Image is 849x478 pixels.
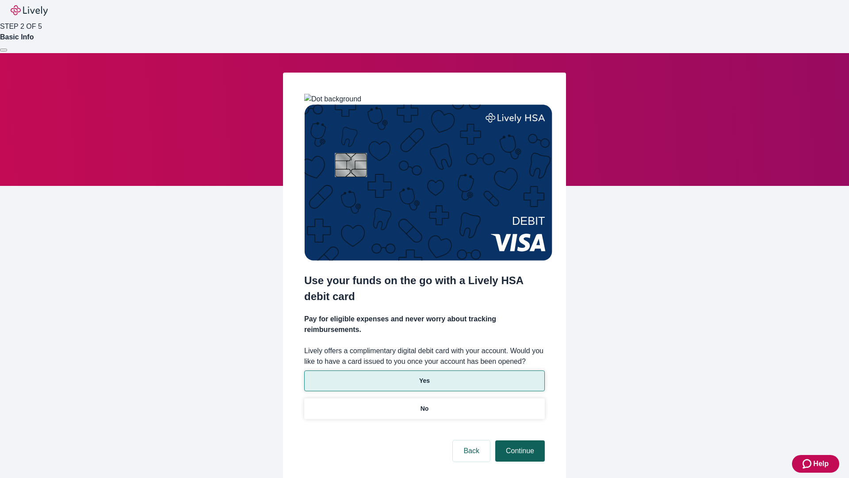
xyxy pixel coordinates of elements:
[304,398,545,419] button: No
[11,5,48,16] img: Lively
[304,370,545,391] button: Yes
[495,440,545,462] button: Continue
[304,314,545,335] h4: Pay for eligible expenses and never worry about tracking reimbursements.
[792,455,839,473] button: Zendesk support iconHelp
[304,94,361,104] img: Dot background
[453,440,490,462] button: Back
[803,459,813,469] svg: Zendesk support icon
[813,459,829,469] span: Help
[419,376,430,385] p: Yes
[421,404,429,413] p: No
[304,273,545,305] h2: Use your funds on the go with a Lively HSA debit card
[304,104,552,261] img: Debit card
[304,346,545,367] label: Lively offers a complimentary digital debit card with your account. Would you like to have a card...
